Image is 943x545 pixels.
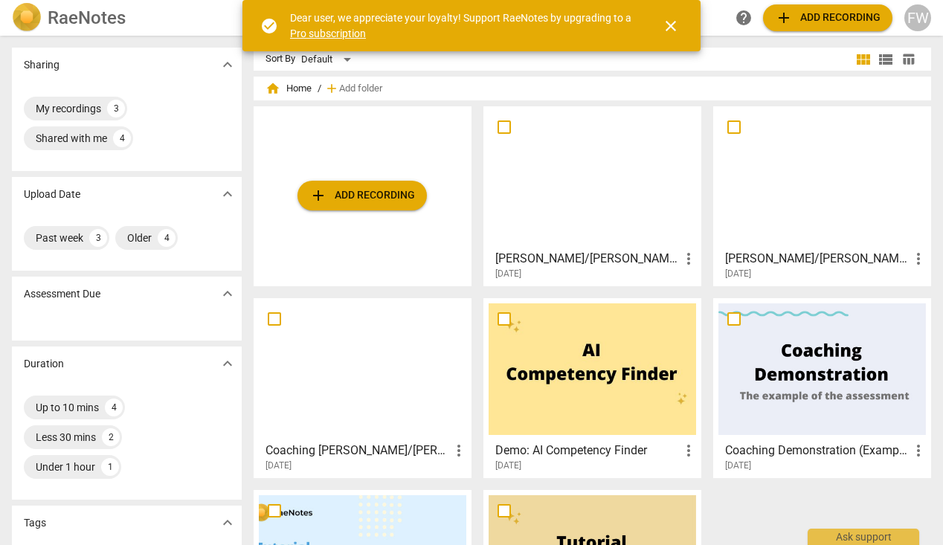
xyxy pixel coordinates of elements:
h3: Coaching Sheila/Fiona for ICF [265,442,450,459]
button: Close [653,8,689,44]
a: Demo: AI Competency Finder[DATE] [489,303,696,471]
p: Upload Date [24,187,80,202]
button: List view [875,48,897,71]
a: Pro subscription [290,28,366,39]
div: My recordings [36,101,101,116]
button: Show more [216,54,239,76]
span: [DATE] [495,268,521,280]
span: Add folder [339,83,382,94]
p: Assessment Due [24,286,100,302]
p: Duration [24,356,64,372]
span: more_vert [910,250,927,268]
div: Older [127,230,152,245]
a: Help [730,4,757,31]
span: expand_more [219,514,236,532]
a: Coaching Demonstration (Example)[DATE] [718,303,926,471]
span: table_chart [901,52,915,66]
a: Coaching [PERSON_NAME]/[PERSON_NAME] for ICF[DATE] [259,303,466,471]
img: Logo [12,3,42,33]
span: more_vert [680,250,698,268]
span: home [265,81,280,96]
div: 4 [158,229,176,247]
button: Upload [297,181,427,210]
div: 4 [105,399,123,416]
p: Sharing [24,57,59,73]
span: [DATE] [265,459,292,472]
button: Show more [216,283,239,305]
div: Up to 10 mins [36,400,99,415]
span: add [324,81,339,96]
div: 1 [101,458,119,476]
span: help [735,9,753,27]
span: check_circle [260,17,278,35]
h2: RaeNotes [48,7,126,28]
span: view_list [877,51,895,68]
h3: Demo: AI Competency Finder [495,442,680,459]
button: Table view [897,48,919,71]
a: [PERSON_NAME]/[PERSON_NAME] coaching[DATE] [718,112,926,280]
span: add [309,187,327,204]
span: more_vert [910,442,927,459]
div: Default [301,48,356,71]
button: Show more [216,512,239,534]
div: Ask support [808,529,919,545]
span: close [662,17,680,35]
h3: Coaching Demonstration (Example) [725,442,910,459]
button: FW [904,4,931,31]
div: Less 30 mins [36,430,96,445]
span: [DATE] [725,268,751,280]
h3: Andrea/Fiona coaching [725,250,910,268]
a: [PERSON_NAME]/[PERSON_NAME] coaching[DATE] [489,112,696,280]
span: [DATE] [495,459,521,472]
span: Add recording [775,9,881,27]
div: 4 [113,129,131,147]
span: Add recording [309,187,415,204]
span: Home [265,81,312,96]
div: Shared with me [36,131,107,146]
span: / [318,83,321,94]
div: 3 [107,100,125,117]
p: Tags [24,515,46,531]
div: 2 [102,428,120,446]
button: Tile view [852,48,875,71]
button: Show more [216,352,239,375]
button: Show more [216,183,239,205]
span: expand_more [219,355,236,373]
span: add [775,9,793,27]
div: Sort By [265,54,295,65]
span: expand_more [219,185,236,203]
span: more_vert [680,442,698,459]
a: LogoRaeNotes [12,3,239,33]
span: expand_more [219,285,236,303]
span: view_module [855,51,872,68]
div: 3 [89,229,107,247]
div: Under 1 hour [36,459,95,474]
span: more_vert [450,442,468,459]
h3: Sam Horton/fiona coaching [495,250,680,268]
div: Past week [36,230,83,245]
span: [DATE] [725,459,751,472]
button: Upload [763,4,892,31]
div: Dear user, we appreciate your loyalty! Support RaeNotes by upgrading to a [290,10,635,41]
span: expand_more [219,56,236,74]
